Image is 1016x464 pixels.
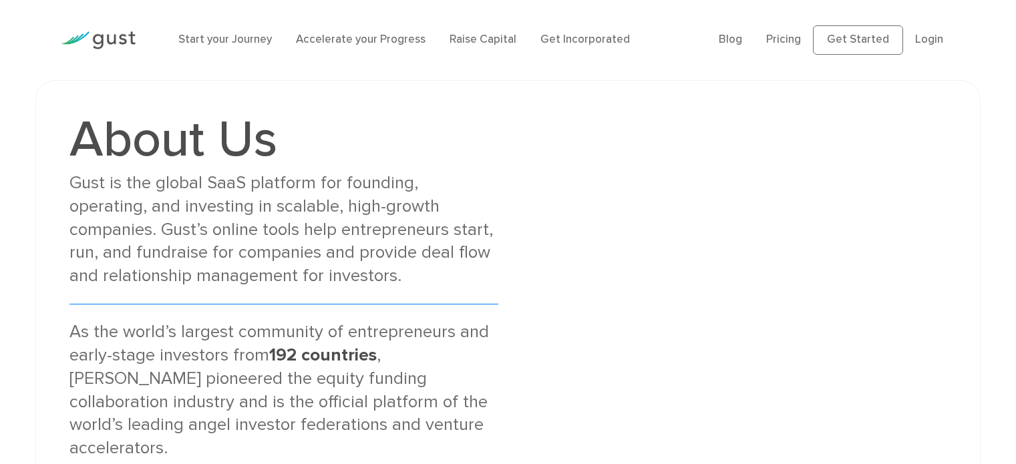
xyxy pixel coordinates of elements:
[269,344,377,365] strong: 192 countries
[69,114,498,165] h1: About Us
[719,33,742,46] a: Blog
[766,33,801,46] a: Pricing
[61,31,136,49] img: Gust Logo
[450,33,516,46] a: Raise Capital
[296,33,426,46] a: Accelerate your Progress
[915,33,943,46] a: Login
[69,172,498,288] div: Gust is the global SaaS platform for founding, operating, and investing in scalable, high-growth ...
[813,25,903,55] a: Get Started
[540,33,630,46] a: Get Incorporated
[178,33,272,46] a: Start your Journey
